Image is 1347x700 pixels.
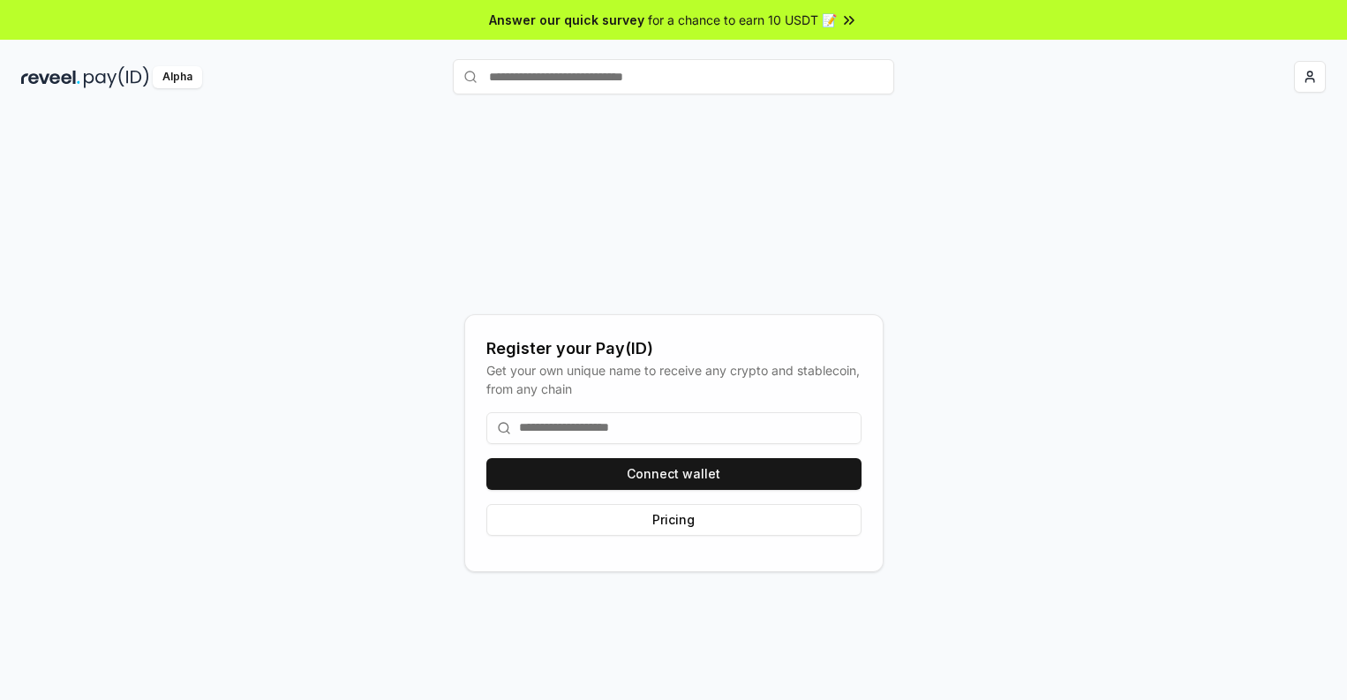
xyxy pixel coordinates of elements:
div: Register your Pay(ID) [486,336,862,361]
button: Connect wallet [486,458,862,490]
div: Get your own unique name to receive any crypto and stablecoin, from any chain [486,361,862,398]
button: Pricing [486,504,862,536]
div: Alpha [153,66,202,88]
span: for a chance to earn 10 USDT 📝 [648,11,837,29]
img: reveel_dark [21,66,80,88]
span: Answer our quick survey [489,11,644,29]
img: pay_id [84,66,149,88]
